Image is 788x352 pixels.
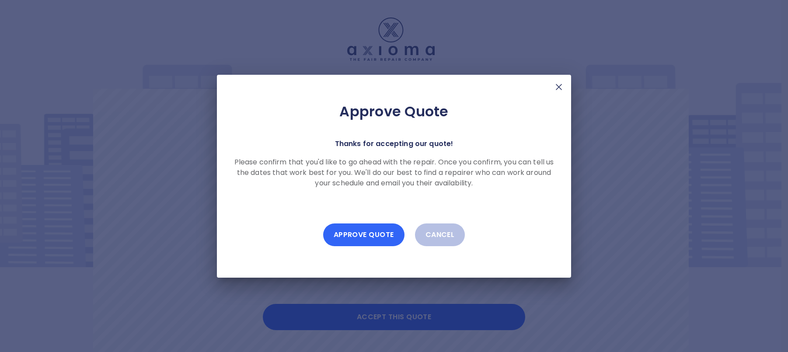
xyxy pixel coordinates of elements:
[415,223,465,246] button: Cancel
[231,103,557,120] h2: Approve Quote
[554,82,564,92] img: X Mark
[323,223,404,246] button: Approve Quote
[335,138,453,150] p: Thanks for accepting our quote!
[231,157,557,188] p: Please confirm that you'd like to go ahead with the repair. Once you confirm, you can tell us the...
